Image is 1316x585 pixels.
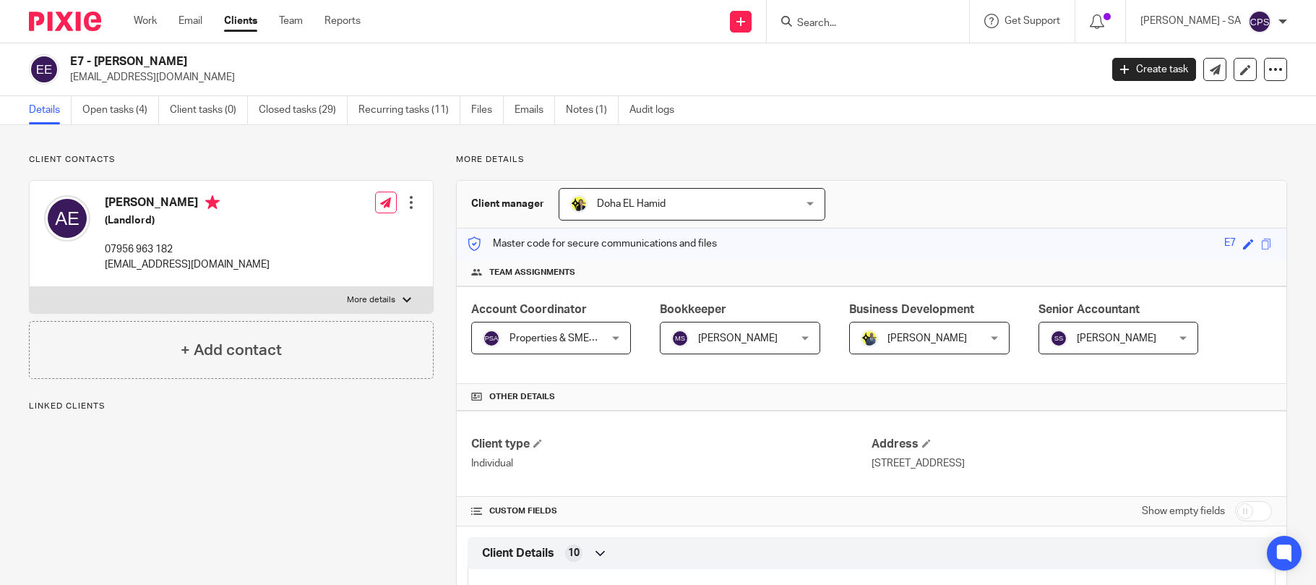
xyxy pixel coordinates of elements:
[179,14,202,28] a: Email
[872,437,1272,452] h4: Address
[1112,58,1196,81] a: Create task
[483,330,500,347] img: svg%3E
[1050,330,1067,347] img: svg%3E
[566,96,619,124] a: Notes (1)
[471,456,872,471] p: Individual
[347,294,395,306] p: More details
[105,213,270,228] h5: (Landlord)
[597,199,666,209] span: Doha EL Hamid
[1248,10,1271,33] img: svg%3E
[629,96,685,124] a: Audit logs
[872,456,1272,471] p: [STREET_ADDRESS]
[224,14,257,28] a: Clients
[509,333,616,343] span: Properties & SMEs - AC
[1077,333,1156,343] span: [PERSON_NAME]
[471,437,872,452] h4: Client type
[1142,504,1225,518] label: Show empty fields
[134,14,157,28] a: Work
[358,96,460,124] a: Recurring tasks (11)
[861,330,878,347] img: Dennis-Starbridge.jpg
[70,54,887,69] h2: E7 - [PERSON_NAME]
[698,333,778,343] span: [PERSON_NAME]
[29,96,72,124] a: Details
[471,304,587,315] span: Account Coordinator
[44,195,90,242] img: svg%3E
[796,17,926,30] input: Search
[29,154,434,166] p: Client contacts
[471,505,872,517] h4: CUSTOM FIELDS
[456,154,1287,166] p: More details
[1224,236,1236,252] div: E7
[170,96,248,124] a: Client tasks (0)
[70,70,1091,85] p: [EMAIL_ADDRESS][DOMAIN_NAME]
[471,197,544,211] h3: Client manager
[489,391,555,403] span: Other details
[489,267,575,278] span: Team assignments
[482,546,554,561] span: Client Details
[29,12,101,31] img: Pixie
[205,195,220,210] i: Primary
[181,339,282,362] h4: + Add contact
[671,330,689,347] img: svg%3E
[1038,304,1140,315] span: Senior Accountant
[105,257,270,272] p: [EMAIL_ADDRESS][DOMAIN_NAME]
[324,14,361,28] a: Reports
[1140,14,1241,28] p: [PERSON_NAME] - SA
[279,14,303,28] a: Team
[887,333,967,343] span: [PERSON_NAME]
[29,401,434,412] p: Linked clients
[105,242,270,257] p: 07956 963 182
[105,195,270,213] h4: [PERSON_NAME]
[568,546,580,560] span: 10
[468,236,717,251] p: Master code for secure communications and files
[29,54,59,85] img: svg%3E
[660,304,726,315] span: Bookkeeper
[849,304,974,315] span: Business Development
[570,195,588,213] img: Doha-Starbridge.jpg
[515,96,555,124] a: Emails
[259,96,348,124] a: Closed tasks (29)
[1005,16,1060,26] span: Get Support
[471,96,504,124] a: Files
[82,96,159,124] a: Open tasks (4)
